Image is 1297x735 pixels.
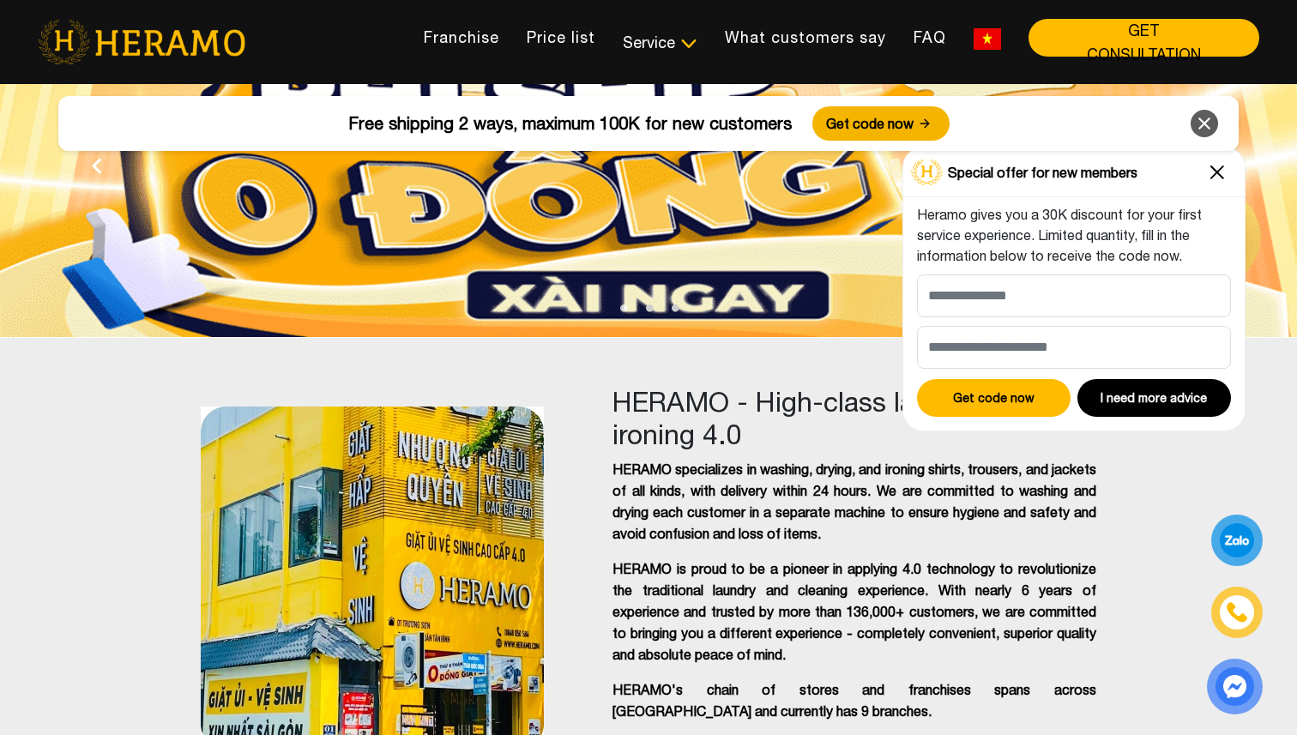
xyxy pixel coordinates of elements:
[348,113,792,133] font: Free shipping 2 ways, maximum 100K for new customers
[1087,21,1201,63] font: GET CONSULTATION
[725,28,886,46] font: What customers say
[38,20,245,64] img: heramo-logo.png
[1029,19,1259,57] button: GET CONSULTATION
[527,28,595,46] font: Price list
[917,207,1202,263] font: Heramo gives you a 30K discount for your first service experience. Limited quantity, fill in the ...
[612,561,1096,662] font: HERAMO is proud to be a pioneer in applying 4.0 technology to revolutionize the traditional laund...
[424,28,499,46] font: Franchise
[612,386,1039,450] font: HERAMO - High-class laundry and ironing 4.0
[1101,391,1207,405] font: I need more advice
[1214,589,1260,636] a: phone-icon
[679,35,697,52] img: subToggleIcon
[612,461,1096,541] font: HERAMO specializes in washing, drying, and ironing shirts, trousers, and jackets of all kinds, wi...
[953,391,1035,405] font: Get code now
[974,28,1001,50] img: vn-flag.png
[900,19,960,56] a: FAQ
[1015,47,1259,63] a: GET CONSULTATION
[711,19,900,56] a: What customers say
[513,19,609,56] a: Price list
[826,116,914,131] font: Get code now
[812,106,950,141] button: Get code now
[410,19,513,56] a: Franchise
[1224,600,1249,625] img: phone-icon
[917,379,1071,417] button: Get code now
[911,160,944,185] img: Logo
[914,28,946,46] font: FAQ
[612,682,1096,719] font: HERAMO's chain of stores and franchises spans across [GEOGRAPHIC_DATA] and currently has 9 branches.
[1203,159,1231,186] img: Close
[623,33,675,51] font: Service
[948,165,1137,180] font: Special offer for new members
[1077,379,1231,417] button: I need more advice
